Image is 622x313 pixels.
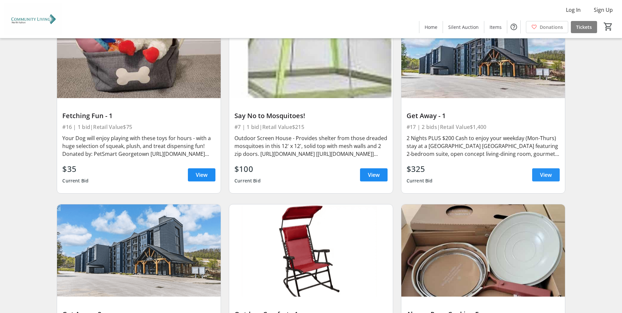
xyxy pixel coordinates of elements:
div: Outdoor Screen House - Provides shelter from those dreaded mosquitoes in this 12' x 12', solid to... [234,134,388,158]
span: View [368,171,380,179]
button: Log In [561,5,586,15]
button: Help [507,20,520,33]
img: Fetching Fun - 1 [57,6,221,98]
img: Outdoor Comfort - 1 [229,204,393,297]
a: Donations [526,21,568,33]
div: Your Dog will enjoy playing with these toys for hours - with a huge selection of squeak, plush, a... [62,134,215,158]
div: #16 | 1 bid | Retail Value $75 [62,122,215,132]
span: Log In [566,6,581,14]
a: Items [484,21,507,33]
div: $100 [234,163,261,175]
img: Get Away - 2 [57,204,221,297]
span: View [540,171,552,179]
span: Sign Up [594,6,613,14]
span: View [196,171,208,179]
span: Home [425,24,437,31]
a: Silent Auction [443,21,484,33]
div: Fetching Fun - 1 [62,112,215,120]
img: Say No to Mosquitoes! [229,6,393,98]
img: Always Pan - Cooking Easy [401,204,565,297]
button: Sign Up [589,5,618,15]
div: Current Bid [407,175,433,187]
a: View [532,168,560,181]
a: View [360,168,388,181]
a: View [188,168,215,181]
img: Community Living North Halton's Logo [4,3,62,35]
span: Donations [540,24,563,31]
div: $325 [407,163,433,175]
span: Silent Auction [448,24,479,31]
div: $35 [62,163,89,175]
img: Get Away - 1 [401,6,565,98]
div: #17 | 2 bids | Retail Value $1,400 [407,122,560,132]
div: #7 | 1 bid | Retail Value $215 [234,122,388,132]
button: Cart [602,21,614,32]
div: Current Bid [62,175,89,187]
a: Tickets [571,21,597,33]
span: Items [490,24,502,31]
div: Get Away - 1 [407,112,560,120]
div: Say No to Mosquitoes! [234,112,388,120]
div: 2 Nights PLUS $200 Cash to enjoy your weekday (Mon-Thurs) stay at a [GEOGRAPHIC_DATA] [GEOGRAPHIC... [407,134,560,158]
a: Home [419,21,443,33]
div: Current Bid [234,175,261,187]
span: Tickets [576,24,592,31]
